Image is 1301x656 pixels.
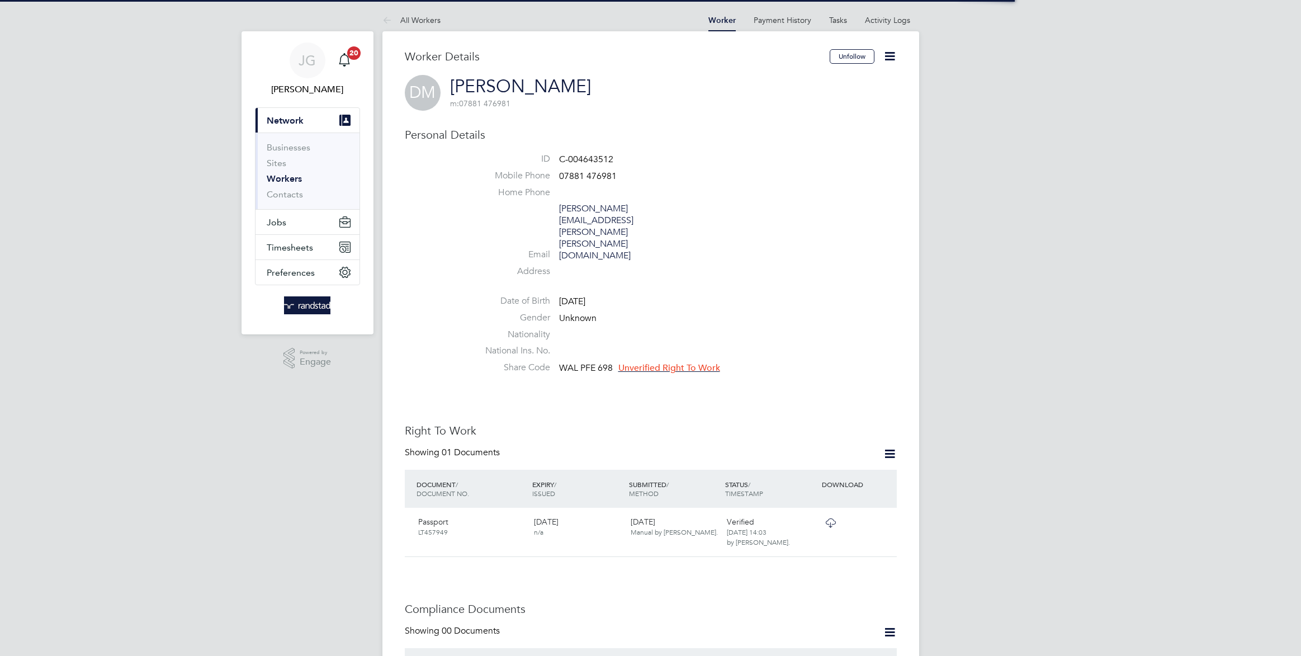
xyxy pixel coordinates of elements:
[300,357,331,367] span: Engage
[347,46,361,60] span: 20
[626,474,723,503] div: SUBMITTED
[442,447,500,458] span: 01 Documents
[256,260,359,285] button: Preferences
[299,53,316,68] span: JG
[256,210,359,234] button: Jobs
[267,267,315,278] span: Preferences
[255,83,360,96] span: Jack Gregory
[534,527,543,536] span: n/a
[450,98,459,108] span: m:
[450,75,591,97] a: [PERSON_NAME]
[414,474,529,503] div: DOCUMENT
[626,512,723,541] div: [DATE]
[414,512,529,541] div: Passport
[255,296,360,314] a: Go to home page
[748,480,750,489] span: /
[472,329,550,341] label: Nationality
[472,312,550,324] label: Gender
[256,235,359,259] button: Timesheets
[405,75,441,111] span: DM
[242,31,373,334] nav: Main navigation
[829,15,847,25] a: Tasks
[405,447,502,459] div: Showing
[267,173,302,184] a: Workers
[629,489,659,498] span: METHOD
[267,242,313,253] span: Timesheets
[865,15,910,25] a: Activity Logs
[559,171,617,182] span: 07881 476981
[267,115,304,126] span: Network
[666,480,669,489] span: /
[267,189,303,200] a: Contacts
[405,602,897,616] h3: Compliance Documents
[819,474,896,494] div: DOWNLOAD
[529,512,626,541] div: [DATE]
[300,348,331,357] span: Powered by
[559,313,597,324] span: Unknown
[417,489,469,498] span: DOCUMENT NO.
[405,128,897,142] h3: Personal Details
[472,266,550,277] label: Address
[405,423,897,438] h3: Right To Work
[472,187,550,199] label: Home Phone
[256,133,359,209] div: Network
[442,625,500,636] span: 00 Documents
[472,153,550,165] label: ID
[450,98,510,108] span: 07881 476981
[631,527,718,536] span: Manual by [PERSON_NAME].
[554,480,556,489] span: /
[727,517,754,527] span: Verified
[255,43,360,96] a: JG[PERSON_NAME]
[267,217,286,228] span: Jobs
[727,527,767,536] span: [DATE] 14:03
[754,15,811,25] a: Payment History
[418,527,448,536] span: LT457949
[472,345,550,357] label: National Ins. No.
[405,49,830,64] h3: Worker Details
[727,537,790,546] span: by [PERSON_NAME].
[333,43,356,78] a: 20
[529,474,626,503] div: EXPIRY
[405,625,502,637] div: Showing
[283,348,331,369] a: Powered byEngage
[830,49,874,64] button: Unfollow
[559,362,613,374] span: WAL PFE 698
[256,108,359,133] button: Network
[267,142,310,153] a: Businesses
[618,362,720,374] span: Unverified Right To Work
[472,362,550,374] label: Share Code
[472,170,550,182] label: Mobile Phone
[472,295,550,307] label: Date of Birth
[559,296,585,307] span: [DATE]
[456,480,458,489] span: /
[382,15,441,25] a: All Workers
[722,474,819,503] div: STATUS
[532,489,555,498] span: ISSUED
[284,296,330,314] img: randstad-logo-retina.png
[559,154,613,165] span: C-004643512
[267,158,286,168] a: Sites
[559,203,633,261] a: [PERSON_NAME][EMAIL_ADDRESS][PERSON_NAME][PERSON_NAME][DOMAIN_NAME]
[708,16,736,25] a: Worker
[725,489,763,498] span: TIMESTAMP
[472,249,550,261] label: Email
